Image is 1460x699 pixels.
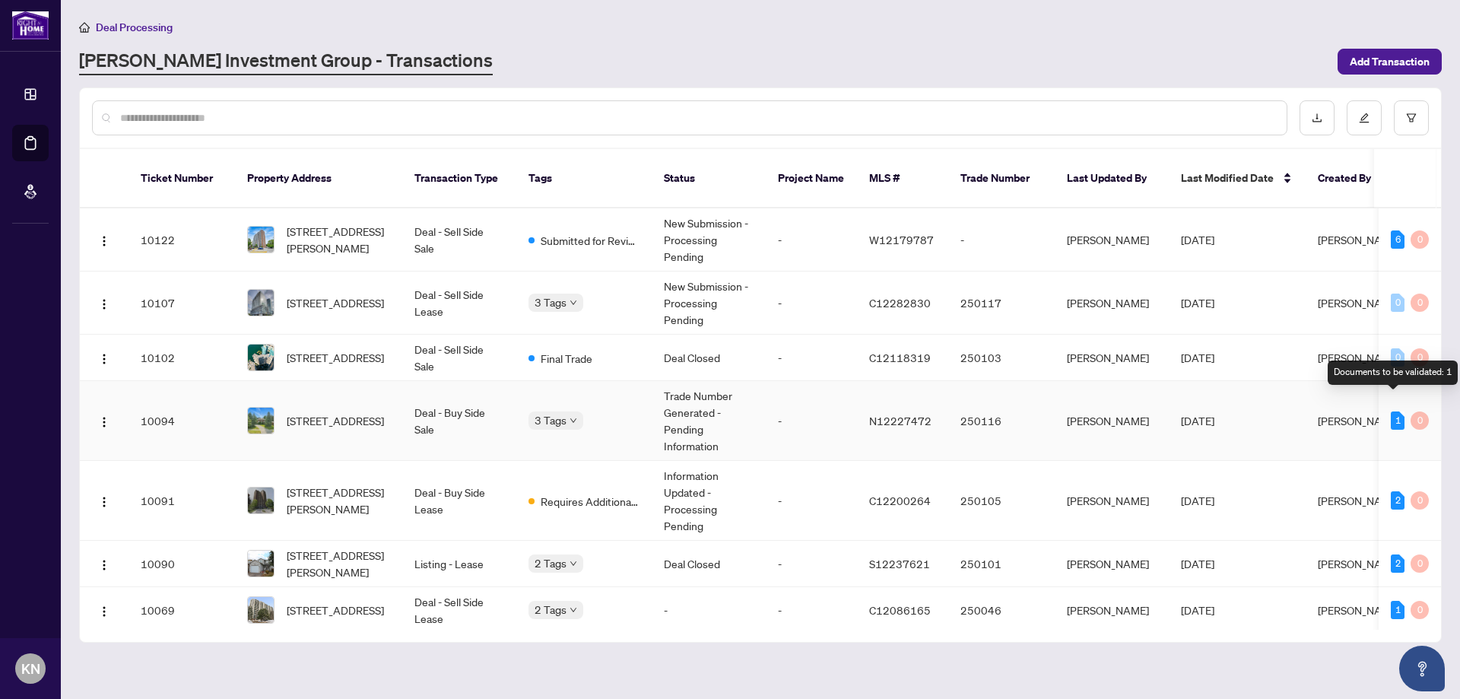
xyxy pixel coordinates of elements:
[869,494,931,507] span: C12200264
[1181,557,1214,570] span: [DATE]
[287,547,390,580] span: [STREET_ADDRESS][PERSON_NAME]
[1347,100,1382,135] button: edit
[1181,603,1214,617] span: [DATE]
[1391,491,1404,510] div: 2
[1181,170,1274,186] span: Last Modified Date
[98,559,110,571] img: Logo
[248,597,274,623] img: thumbnail-img
[652,461,766,541] td: Information Updated - Processing Pending
[516,149,652,208] th: Tags
[1399,646,1445,691] button: Open asap
[98,496,110,508] img: Logo
[1411,554,1429,573] div: 0
[1328,361,1458,385] div: Documents to be validated: 1
[1055,381,1169,461] td: [PERSON_NAME]
[652,541,766,587] td: Deal Closed
[129,208,235,272] td: 10122
[652,149,766,208] th: Status
[248,227,274,253] img: thumbnail-img
[570,417,577,424] span: down
[129,272,235,335] td: 10107
[541,232,640,249] span: Submitted for Review
[1394,100,1429,135] button: filter
[766,541,857,587] td: -
[1391,348,1404,367] div: 0
[129,541,235,587] td: 10090
[1055,541,1169,587] td: [PERSON_NAME]
[857,149,948,208] th: MLS #
[1406,113,1417,123] span: filter
[1411,348,1429,367] div: 0
[402,587,516,634] td: Deal - Sell Side Lease
[79,48,493,75] a: [PERSON_NAME] Investment Group - Transactions
[129,461,235,541] td: 10091
[98,235,110,247] img: Logo
[248,408,274,434] img: thumbnail-img
[541,350,592,367] span: Final Trade
[1318,603,1400,617] span: [PERSON_NAME]
[948,208,1055,272] td: -
[98,353,110,365] img: Logo
[652,381,766,461] td: Trade Number Generated - Pending Information
[1359,113,1370,123] span: edit
[1055,335,1169,381] td: [PERSON_NAME]
[948,541,1055,587] td: 250101
[1318,494,1400,507] span: [PERSON_NAME]
[287,223,390,256] span: [STREET_ADDRESS][PERSON_NAME]
[92,408,116,433] button: Logo
[570,299,577,307] span: down
[287,412,384,429] span: [STREET_ADDRESS]
[287,602,384,618] span: [STREET_ADDRESS]
[948,149,1055,208] th: Trade Number
[535,411,567,429] span: 3 Tags
[1411,294,1429,312] div: 0
[402,541,516,587] td: Listing - Lease
[92,227,116,252] button: Logo
[1181,414,1214,427] span: [DATE]
[1391,411,1404,430] div: 1
[948,335,1055,381] td: 250103
[948,381,1055,461] td: 250116
[652,587,766,634] td: -
[766,335,857,381] td: -
[402,149,516,208] th: Transaction Type
[1318,233,1400,246] span: [PERSON_NAME]
[1411,411,1429,430] div: 0
[98,416,110,428] img: Logo
[92,291,116,315] button: Logo
[869,233,934,246] span: W12179787
[92,551,116,576] button: Logo
[402,208,516,272] td: Deal - Sell Side Sale
[1300,100,1335,135] button: download
[402,381,516,461] td: Deal - Buy Side Sale
[1055,461,1169,541] td: [PERSON_NAME]
[96,21,173,34] span: Deal Processing
[21,658,40,679] span: KN
[92,488,116,513] button: Logo
[1318,351,1400,364] span: [PERSON_NAME]
[402,461,516,541] td: Deal - Buy Side Lease
[1306,149,1397,208] th: Created By
[948,587,1055,634] td: 250046
[92,345,116,370] button: Logo
[766,381,857,461] td: -
[1391,554,1404,573] div: 2
[129,149,235,208] th: Ticket Number
[402,272,516,335] td: Deal - Sell Side Lease
[1055,587,1169,634] td: [PERSON_NAME]
[652,335,766,381] td: Deal Closed
[248,551,274,577] img: thumbnail-img
[1169,149,1306,208] th: Last Modified Date
[1318,557,1400,570] span: [PERSON_NAME]
[869,557,930,570] span: S12237621
[12,11,49,40] img: logo
[1391,601,1404,619] div: 1
[129,381,235,461] td: 10094
[869,603,931,617] span: C12086165
[541,493,640,510] span: Requires Additional Docs
[535,294,567,311] span: 3 Tags
[766,461,857,541] td: -
[129,335,235,381] td: 10102
[1411,491,1429,510] div: 0
[652,272,766,335] td: New Submission - Processing Pending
